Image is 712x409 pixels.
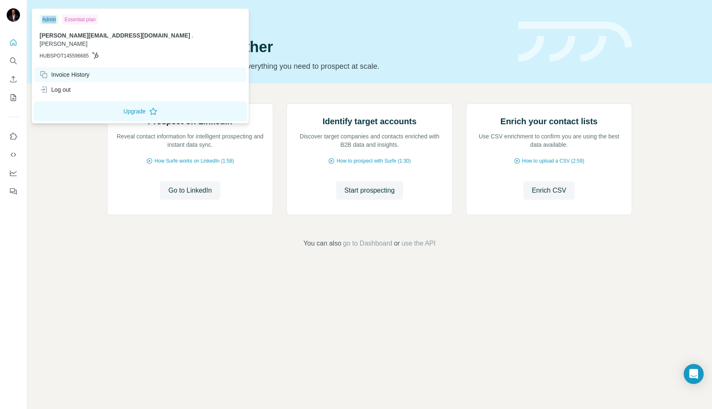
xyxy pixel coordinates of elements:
span: . [192,32,194,39]
button: Enrich CSV [523,181,575,200]
span: or [394,238,400,248]
p: Pick your starting point and we’ll provide everything you need to prospect at scale. [107,60,508,72]
button: go to Dashboard [343,238,392,248]
button: My lists [7,90,20,105]
span: How to prospect with Surfe (1:30) [336,157,411,165]
span: You can also [304,238,341,248]
div: Admin [40,15,59,25]
span: [PERSON_NAME][EMAIL_ADDRESS][DOMAIN_NAME] [40,32,190,39]
button: Search [7,53,20,68]
div: Log out [40,85,71,94]
button: Quick start [7,35,20,50]
button: Use Surfe on LinkedIn [7,129,20,144]
button: Dashboard [7,166,20,181]
div: Essential plan [62,15,98,25]
h2: Identify target accounts [323,115,417,127]
span: HUBSPOT145596685 [40,52,89,60]
span: Start prospecting [344,186,395,196]
p: Discover target companies and contacts enriched with B2B data and insights. [295,132,444,149]
p: Use CSV enrichment to confirm you are using the best data available. [475,132,623,149]
div: Invoice History [40,70,90,79]
span: Go to LinkedIn [168,186,212,196]
span: Enrich CSV [532,186,566,196]
img: banner [518,22,632,62]
h2: Enrich your contact lists [500,115,597,127]
div: Quick start [107,15,508,24]
p: Reveal contact information for intelligent prospecting and instant data sync. [116,132,264,149]
button: Use Surfe API [7,147,20,162]
span: [PERSON_NAME] [40,40,87,47]
button: Enrich CSV [7,72,20,87]
button: use the API [401,238,436,248]
span: How Surfe works on LinkedIn (1:58) [154,157,234,165]
img: Avatar [7,8,20,22]
div: Open Intercom Messenger [684,364,704,384]
button: Go to LinkedIn [160,181,220,200]
span: How to upload a CSV (2:59) [522,157,584,165]
button: Start prospecting [336,181,403,200]
h1: Let’s prospect together [107,39,508,55]
button: Upgrade [34,101,247,121]
button: Feedback [7,184,20,199]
